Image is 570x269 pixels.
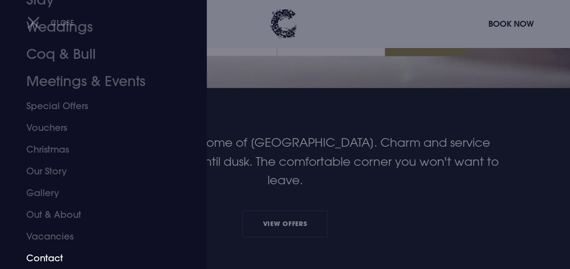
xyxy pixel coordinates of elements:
a: Meetings & Events [26,68,168,95]
a: Coq & Bull [26,41,168,68]
a: Our Story [26,160,168,182]
a: Contact [26,247,168,269]
a: Vouchers [26,117,168,139]
a: Out & About [26,204,168,226]
a: Special Offers [26,95,168,117]
button: Close [27,13,74,32]
a: Gallery [26,182,168,204]
span: Close [51,18,74,27]
a: Vacancies [26,226,168,247]
a: Weddings [26,14,168,41]
a: Christmas [26,139,168,160]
